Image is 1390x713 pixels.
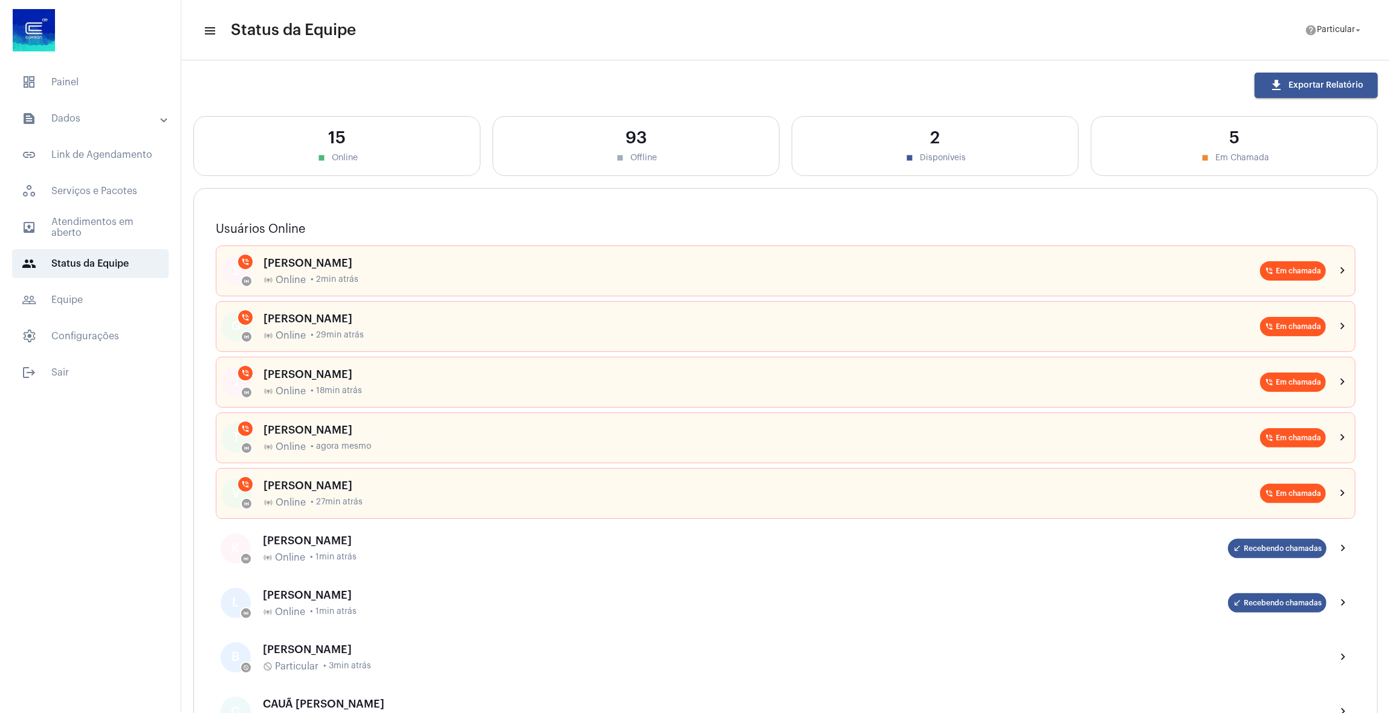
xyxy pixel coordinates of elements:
[12,285,169,314] span: Equipe
[263,386,273,396] mat-icon: online_prediction
[241,480,250,489] mat-icon: phone_in_talk
[505,129,767,148] div: 93
[263,368,1260,380] div: [PERSON_NAME]
[243,610,249,616] mat-icon: online_prediction
[1336,264,1350,278] mat-icon: chevron_right
[206,129,468,148] div: 15
[22,293,36,307] mat-icon: sidenav icon
[1305,24,1317,36] mat-icon: help
[221,423,251,453] div: T
[221,367,251,397] div: J
[263,698,1327,710] div: CAUÃ [PERSON_NAME]
[311,331,364,340] span: • 29min atrás
[1269,81,1363,90] span: Exportar Relatório
[221,642,251,672] div: B
[221,311,251,342] div: G
[275,552,305,563] span: Online
[241,258,250,266] mat-icon: phone_in_talk
[22,111,161,126] mat-panel-title: Dados
[263,662,273,671] mat-icon: do_not_disturb
[311,275,358,284] span: • 2min atrás
[1260,484,1326,503] mat-chip: Em chamada
[1255,73,1378,98] button: Exportar Relatório
[203,24,215,38] mat-icon: sidenav icon
[263,498,273,507] mat-icon: online_prediction
[263,424,1260,436] div: [PERSON_NAME]
[1336,650,1351,665] mat-icon: chevron_right
[221,256,251,286] div: E
[1269,78,1284,93] mat-icon: download
[10,6,58,54] img: d4669ae0-8c07-2337-4f67-34b0df7f5ae4.jpeg
[263,331,273,340] mat-icon: online_prediction
[12,249,169,278] span: Status da Equipe
[12,322,169,351] span: Configurações
[1265,322,1273,331] mat-icon: phone_in_talk
[263,589,1228,601] div: [PERSON_NAME]
[263,607,273,617] mat-icon: online_prediction
[1260,373,1326,392] mat-chip: Em chamada
[263,535,1228,547] div: [PERSON_NAME]
[231,21,356,40] span: Status da Equipe
[243,556,249,562] mat-icon: online_prediction
[275,607,305,617] span: Online
[221,478,251,509] div: V
[310,607,357,616] span: • 1min atrás
[276,275,306,285] span: Online
[7,104,181,133] mat-expansion-panel-header: sidenav iconDados
[244,501,250,507] mat-icon: online_prediction
[323,662,371,671] span: • 3min atrás
[1353,25,1363,36] mat-icon: arrow_drop_down
[12,358,169,387] span: Sair
[241,369,250,377] mat-icon: phone_in_talk
[1317,26,1355,34] span: Particular
[221,588,251,618] div: L
[1233,544,1241,553] mat-icon: call_received
[311,386,362,396] span: • 18min atrás
[1228,539,1327,558] mat-chip: Recebendo chamadas
[206,152,468,163] div: Online
[12,213,169,242] span: Atendimentos em aberto
[216,223,1356,236] h3: Usuários Online
[22,256,36,271] mat-icon: sidenav icon
[1336,375,1350,389] mat-icon: chevron_right
[241,313,250,322] mat-icon: phone_in_talk
[1260,261,1326,281] mat-chip: Em chamada
[243,665,249,671] mat-icon: do_not_disturb
[263,313,1260,325] div: [PERSON_NAME]
[1265,434,1273,442] mat-icon: phone_in_talk
[275,661,318,672] span: Particular
[221,533,251,564] div: K
[244,445,250,451] mat-icon: online_prediction
[1233,599,1241,607] mat-icon: call_received
[1200,152,1211,163] mat-icon: stop
[1298,18,1371,42] button: Particular
[22,184,36,198] span: sidenav icon
[1265,489,1273,498] mat-icon: phone_in_talk
[22,148,36,162] mat-icon: sidenav icon
[804,129,1066,148] div: 2
[263,553,273,562] mat-icon: online_prediction
[276,386,306,397] span: Online
[263,643,1327,656] div: [PERSON_NAME]
[12,177,169,206] span: Serviços e Pacotes
[1104,152,1365,163] div: Em Chamada
[276,330,306,341] span: Online
[276,441,306,452] span: Online
[316,152,327,163] mat-icon: stop
[241,425,250,433] mat-icon: phone_in_talk
[1336,319,1350,334] mat-icon: chevron_right
[310,553,357,562] span: • 1min atrás
[263,275,273,285] mat-icon: online_prediction
[1336,486,1350,501] mat-icon: chevron_right
[1336,541,1351,556] mat-icon: chevron_right
[1104,129,1365,148] div: 5
[244,389,250,396] mat-icon: online_prediction
[244,278,250,284] mat-icon: online_prediction
[22,329,36,343] span: sidenav icon
[1265,267,1273,275] mat-icon: phone_in_talk
[905,152,916,163] mat-icon: stop
[12,68,169,97] span: Painel
[1336,596,1351,610] mat-icon: chevron_right
[244,334,250,340] mat-icon: online_prediction
[263,480,1260,492] div: [PERSON_NAME]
